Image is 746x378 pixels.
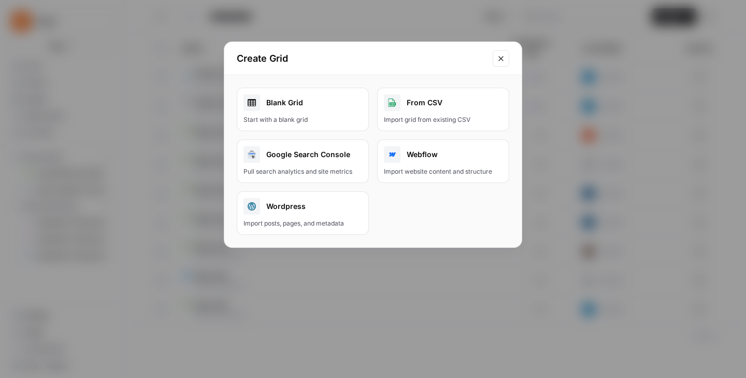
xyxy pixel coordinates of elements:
[243,146,362,163] div: Google Search Console
[384,115,503,124] div: Import grid from existing CSV
[377,139,509,183] button: WebflowImport website content and structure
[243,167,362,176] div: Pull search analytics and site metrics
[493,50,509,67] button: Close modal
[243,94,362,111] div: Blank Grid
[377,88,509,131] button: From CSVImport grid from existing CSV
[237,51,486,66] h2: Create Grid
[237,191,369,235] button: WordpressImport posts, pages, and metadata
[243,219,362,228] div: Import posts, pages, and metadata
[237,88,369,131] a: Blank GridStart with a blank grid
[384,146,503,163] div: Webflow
[384,94,503,111] div: From CSV
[237,139,369,183] button: Google Search ConsolePull search analytics and site metrics
[243,115,362,124] div: Start with a blank grid
[384,167,503,176] div: Import website content and structure
[243,198,362,215] div: Wordpress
